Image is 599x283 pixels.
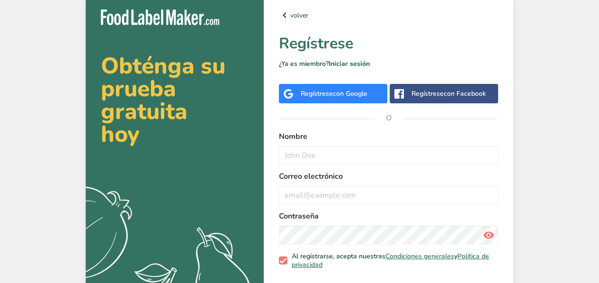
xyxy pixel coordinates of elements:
[279,9,498,21] a: volver
[279,146,498,165] input: John Doe
[411,89,486,99] div: Regístrese
[279,171,498,182] label: Correo electrónico
[333,89,367,98] span: con Google
[101,55,249,146] h2: Obténga su prueba gratuita hoy
[444,89,486,98] span: con Facebook
[101,9,219,25] img: Food Label Maker
[292,252,489,269] a: Política de privacidad
[287,252,495,269] span: Al registrarse, acepta nuestras y
[375,104,403,132] span: O
[279,32,498,55] h1: Regístrese
[279,186,498,205] input: email@example.com
[279,59,498,69] p: ¿Ya es miembro?
[385,252,454,261] a: Condiciones generales
[279,131,498,142] label: Nombre
[301,89,367,99] div: Regístrese
[279,210,498,222] label: Contraseña
[329,59,370,68] a: Iniciar sesión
